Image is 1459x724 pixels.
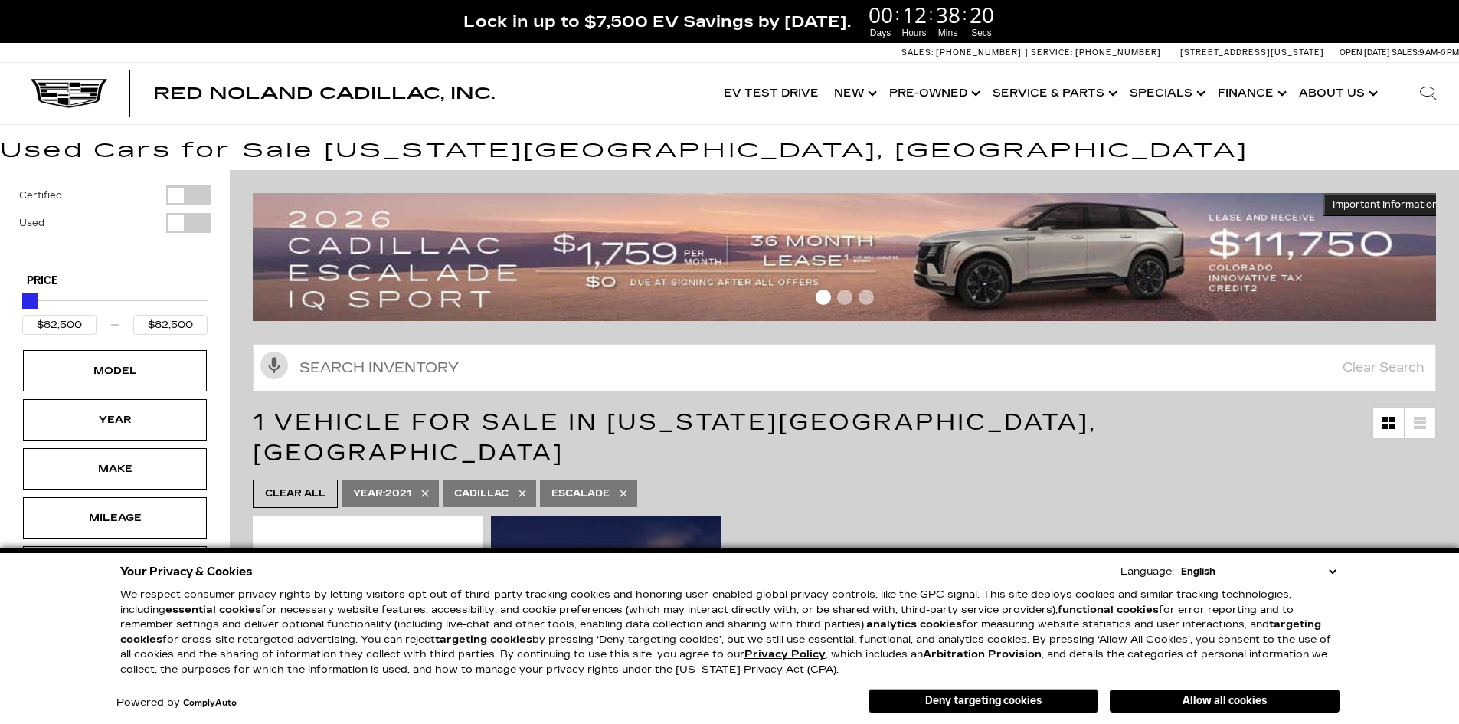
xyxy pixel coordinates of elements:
strong: Arbitration Provision [923,648,1042,660]
span: : [963,3,967,26]
strong: targeting cookies [435,634,532,646]
span: 12 [900,4,929,25]
a: New [826,63,882,124]
label: Certified [19,188,62,203]
div: Model [77,362,153,379]
div: Powered by [116,698,237,708]
div: Mileage [77,509,153,526]
strong: targeting cookies [120,618,1321,646]
input: Minimum [22,315,97,335]
span: Year : [353,488,385,499]
span: [PHONE_NUMBER] [936,48,1022,57]
a: Specials [1122,63,1210,124]
span: Go to slide 2 [837,290,852,305]
span: Important Information [1333,198,1438,211]
span: Escalade [551,484,610,503]
span: Go to slide 3 [859,290,874,305]
span: Service: [1031,48,1073,57]
label: Used [19,215,44,231]
div: ModelModel [23,350,207,391]
div: Price [22,288,208,335]
span: Your Privacy & Cookies [120,561,253,582]
div: EngineEngine [23,546,207,588]
span: Clear All [265,484,325,503]
a: Red Noland Cadillac, Inc. [153,86,495,101]
div: MileageMileage [23,497,207,539]
span: Cadillac [454,484,509,503]
a: EV Test Drive [716,63,826,124]
img: 2021 Cadillac Escalade Sport Platinum [264,527,472,687]
h5: Price [27,274,203,288]
span: 38 [934,4,963,25]
a: [STREET_ADDRESS][US_STATE] [1180,48,1324,57]
svg: Click to toggle on voice search [260,352,288,379]
img: 2509-September-FOM-Escalade-IQ-Lease9 [253,193,1448,321]
span: 1 Vehicle for Sale in [US_STATE][GEOGRAPHIC_DATA], [GEOGRAPHIC_DATA] [253,408,1097,467]
span: Mins [934,26,963,40]
div: Make [77,460,153,477]
span: Days [866,26,895,40]
span: Red Noland Cadillac, Inc. [153,84,495,103]
p: We respect consumer privacy rights by letting visitors opt out of third-party tracking cookies an... [120,588,1340,677]
a: Close [1433,8,1451,26]
select: Language Select [1177,564,1340,579]
strong: essential cookies [165,604,261,616]
span: 9 AM-6 PM [1419,48,1459,57]
span: 00 [866,4,895,25]
span: 20 [967,4,996,25]
a: Service: [PHONE_NUMBER] [1026,48,1165,57]
a: About Us [1291,63,1382,124]
div: Maximum Price [22,293,38,309]
div: MakeMake [23,448,207,490]
a: Service & Parts [985,63,1122,124]
a: Finance [1210,63,1291,124]
span: : [929,3,934,26]
span: [PHONE_NUMBER] [1075,48,1161,57]
strong: functional cookies [1058,604,1159,616]
a: Sales: [PHONE_NUMBER] [901,48,1026,57]
span: Secs [967,26,996,40]
div: YearYear [23,399,207,441]
input: Search Inventory [253,344,1436,391]
span: : [895,3,900,26]
strong: analytics cookies [866,618,962,631]
a: Pre-Owned [882,63,985,124]
span: Sales: [1392,48,1419,57]
a: Privacy Policy [744,648,826,660]
button: Important Information [1323,193,1448,216]
div: Language: [1120,567,1174,577]
input: Maximum [133,315,208,335]
button: Allow all cookies [1110,690,1340,713]
span: Sales: [901,48,934,57]
div: Filter by Vehicle Type [19,185,211,260]
img: Cadillac Dark Logo with Cadillac White Text [31,79,107,108]
span: Go to slide 1 [816,290,831,305]
span: Lock in up to $7,500 EV Savings by [DATE]. [463,11,851,31]
span: 2021 [353,484,411,503]
div: Year [77,411,153,428]
span: Hours [900,26,929,40]
button: Deny targeting cookies [869,689,1098,713]
a: ComplyAuto [183,699,237,708]
span: Open [DATE] [1340,48,1390,57]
